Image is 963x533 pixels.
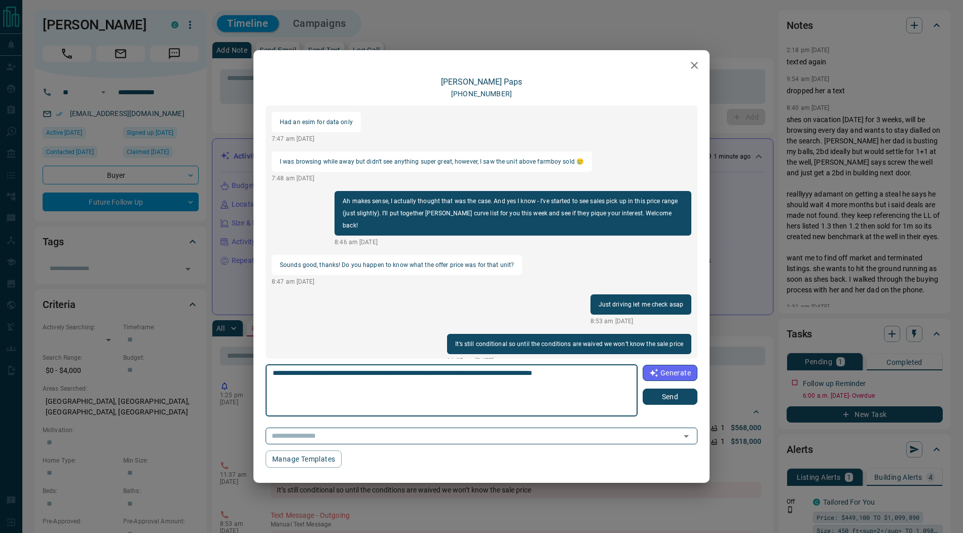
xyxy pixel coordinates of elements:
[280,116,353,128] p: Had an esim for data only
[447,356,691,365] p: 11:37 am [DATE]
[643,389,697,405] button: Send
[441,77,522,87] a: [PERSON_NAME] Paps
[451,89,512,99] p: [PHONE_NUMBER]
[335,238,691,247] p: 8:46 am [DATE]
[280,156,584,168] p: I was browsing while away but didn't see anything super great, however, I saw the unit above farm...
[455,338,683,350] p: It’s still conditional so until the conditions are waived we won’t know the sale price
[272,174,592,183] p: 7:48 am [DATE]
[679,429,693,443] button: Open
[343,195,683,232] p: Ah makes sense, I actually thought that was the case. And yes I know - I’ve started to see sales ...
[643,365,697,381] button: Generate
[599,298,683,311] p: Just driving let me check asap
[266,450,342,468] button: Manage Templates
[272,277,522,286] p: 8:47 am [DATE]
[590,317,691,326] p: 8:53 am [DATE]
[272,134,361,143] p: 7:47 am [DATE]
[280,259,514,271] p: Sounds good, thanks! Do you happen to know what the offer price was for that unit?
